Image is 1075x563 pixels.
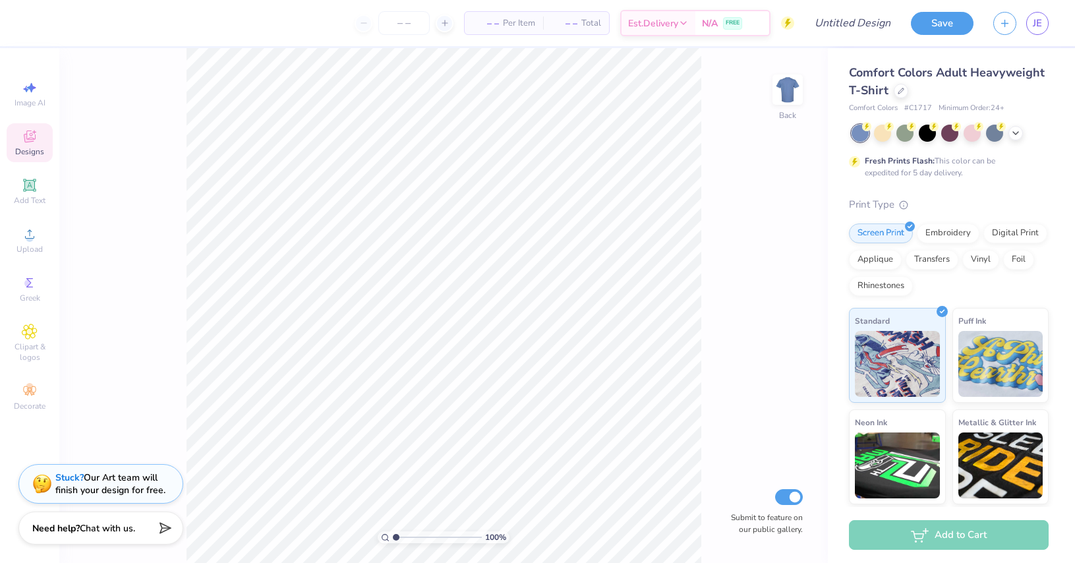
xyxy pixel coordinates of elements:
span: Comfort Colors [849,103,898,114]
span: Est. Delivery [628,16,678,30]
span: FREE [726,18,740,28]
span: Image AI [15,98,45,108]
img: Neon Ink [855,432,940,498]
img: Puff Ink [958,331,1043,397]
span: Metallic & Glitter Ink [958,415,1036,429]
span: Add Text [14,195,45,206]
input: – – [378,11,430,35]
div: Screen Print [849,223,913,243]
img: Metallic & Glitter Ink [958,432,1043,498]
span: JE [1033,16,1042,31]
span: Neon Ink [855,415,887,429]
span: Upload [16,244,43,254]
span: 100 % [485,531,506,543]
span: Designs [15,146,44,157]
span: – – [473,16,499,30]
span: Per Item [503,16,535,30]
a: JE [1026,12,1049,35]
div: Foil [1003,250,1034,270]
div: This color can be expedited for 5 day delivery. [865,155,1027,179]
div: Transfers [906,250,958,270]
input: Untitled Design [804,10,901,36]
div: Vinyl [962,250,999,270]
strong: Stuck? [55,471,84,484]
img: Standard [855,331,940,397]
strong: Need help? [32,522,80,535]
span: Greek [20,293,40,303]
div: Applique [849,250,902,270]
span: Clipart & logos [7,341,53,363]
img: Back [774,76,801,103]
div: Rhinestones [849,276,913,296]
span: N/A [702,16,718,30]
label: Submit to feature on our public gallery. [724,512,803,535]
span: Total [581,16,601,30]
span: Puff Ink [958,314,986,328]
div: Digital Print [983,223,1047,243]
span: Comfort Colors Adult Heavyweight T-Shirt [849,65,1045,98]
span: Decorate [14,401,45,411]
div: Back [779,109,796,121]
span: # C1717 [904,103,932,114]
div: Print Type [849,197,1049,212]
div: Embroidery [917,223,979,243]
span: Standard [855,314,890,328]
span: Chat with us. [80,522,135,535]
button: Save [911,12,973,35]
span: – – [551,16,577,30]
strong: Fresh Prints Flash: [865,156,935,166]
span: Minimum Order: 24 + [939,103,1004,114]
div: Our Art team will finish your design for free. [55,471,165,496]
